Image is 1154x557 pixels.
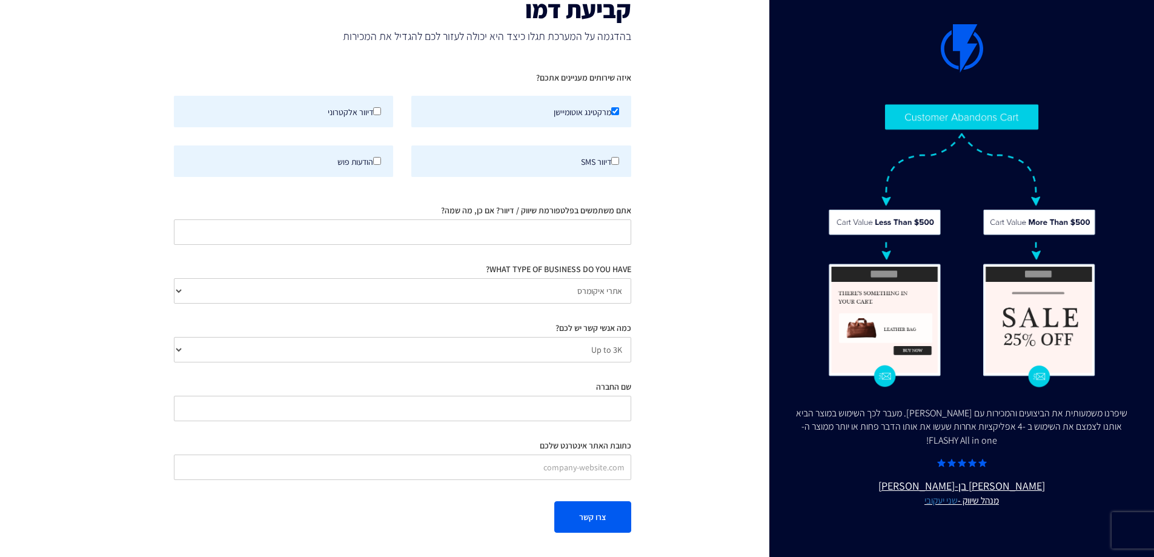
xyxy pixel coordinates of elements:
label: WHAT TYPE OF BUSINESS DO YOU HAVE? [486,263,631,275]
small: מנהל שיווק - [794,494,1130,507]
label: שם החברה [596,381,631,393]
a: שני יעקובי [924,494,958,506]
label: דיוור SMS [411,145,631,177]
input: דיוור SMS [611,157,619,165]
button: צרו קשר [554,501,631,533]
label: כתובת האתר אינטרנט שלכם [540,439,631,452]
input: דיוור אלקטרוני [373,107,381,115]
input: מרקטינג אוטומיישן [611,107,619,115]
u: [PERSON_NAME] בן-[PERSON_NAME] [794,478,1130,507]
label: מרקטינג אוטומיישן [411,96,631,127]
input: הודעות פוש [373,157,381,165]
label: דיוור אלקטרוני [174,96,394,127]
img: Flashy [827,103,1096,388]
span: בהדגמה על המערכת תגלו כיצד היא יכולה לעזור לכם להגדיל את המכירות [174,28,631,44]
label: איזה שירותים מעניינים אתכם? [536,72,631,84]
label: הודעות פוש [174,145,394,177]
label: כמה אנשי קשר יש לכם? [555,322,631,334]
input: company-website.com [174,455,631,480]
div: שיפרנו משמעותית את הביצועים והמכירות עם [PERSON_NAME]. מעבר לכך השימוש במוצר הביא אותנו לצמצם את ... [794,407,1130,449]
label: אתם משתמשים בפלטפורמת שיווק / דיוור? אם כן, מה שמה? [441,204,631,216]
